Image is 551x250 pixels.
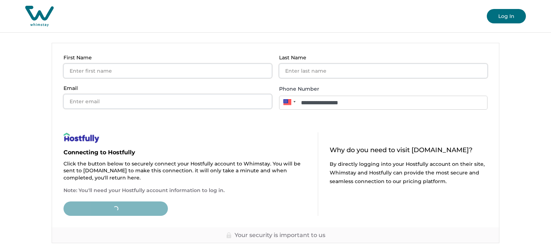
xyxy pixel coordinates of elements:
[63,55,268,61] p: First Name
[279,64,488,78] input: Enter last name
[63,85,268,91] p: Email
[25,6,54,27] img: Whimstay Host
[330,160,488,186] p: By directly logging into your Hostfully account on their site, Whimstay and Hostfully can provide...
[63,64,272,78] input: Enter first name
[63,132,99,143] img: help-page-image
[63,149,306,156] p: Connecting to Hostfully
[63,94,272,109] input: Enter email
[63,160,306,182] p: Click the button below to securely connect your Hostfully account to Whimstay. You will be sent t...
[487,9,526,23] button: Log In
[279,55,483,61] p: Last Name
[63,187,306,194] p: Note: You'll need your Hostfully account information to log in.
[279,96,298,108] div: United States: + 1
[235,232,325,239] p: Your security is important to us
[330,147,488,154] p: Why do you need to visit [DOMAIN_NAME]?
[279,85,483,93] label: Phone Number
